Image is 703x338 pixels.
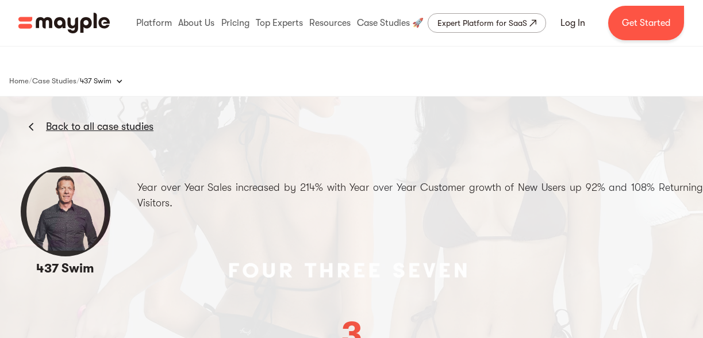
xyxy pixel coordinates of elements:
[46,120,153,133] a: Back to all case studies
[32,74,76,88] a: Case Studies
[608,6,684,40] a: Get Started
[9,74,29,88] a: Home
[547,9,599,37] a: Log In
[76,75,80,87] div: /
[428,13,546,33] a: Expert Platform for SaaS
[80,75,112,87] div: 437 Swim
[18,12,110,34] img: Mayple logo
[29,75,32,87] div: /
[437,16,527,30] div: Expert Platform for SaaS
